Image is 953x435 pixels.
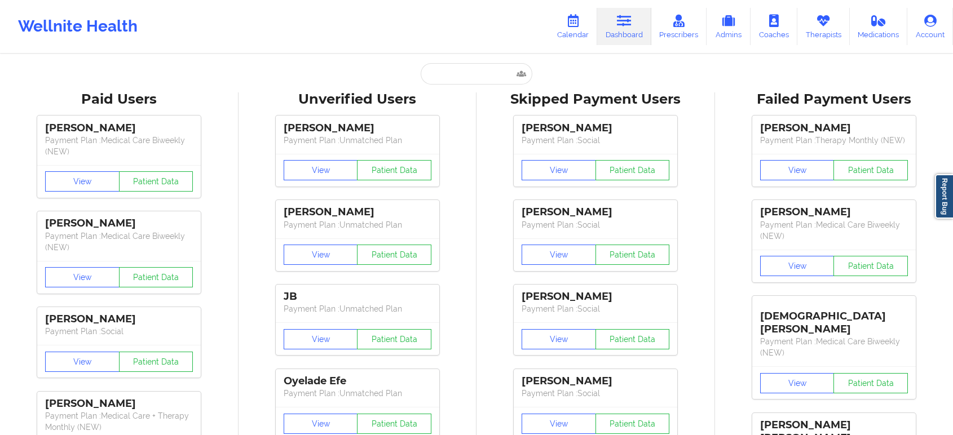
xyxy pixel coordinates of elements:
button: Patient Data [119,352,193,372]
div: [PERSON_NAME] [45,397,193,410]
button: View [45,171,120,192]
p: Payment Plan : Social [522,135,669,146]
div: JB [284,290,431,303]
div: [PERSON_NAME] [45,313,193,326]
button: Patient Data [357,414,431,434]
p: Payment Plan : Therapy Monthly (NEW) [760,135,908,146]
a: Account [907,8,953,45]
p: Payment Plan : Unmatched Plan [284,219,431,230]
div: [PERSON_NAME] [522,122,669,135]
div: Skipped Payment Users [484,91,707,108]
button: View [522,329,596,349]
div: Unverified Users [246,91,469,108]
button: Patient Data [119,267,193,287]
button: Patient Data [595,414,670,434]
button: View [760,256,835,276]
p: Payment Plan : Medical Care Biweekly (NEW) [45,230,193,253]
button: View [284,414,358,434]
button: View [522,245,596,265]
div: [DEMOGRAPHIC_DATA][PERSON_NAME] [760,301,908,336]
div: Failed Payment Users [723,91,946,108]
div: [PERSON_NAME] [760,122,908,135]
button: Patient Data [357,245,431,265]
button: View [522,414,596,434]
button: View [45,352,120,372]
p: Payment Plan : Medical Care + Therapy Monthly (NEW) [45,410,193,433]
button: View [284,160,358,180]
p: Payment Plan : Unmatched Plan [284,135,431,146]
p: Payment Plan : Unmatched Plan [284,303,431,314]
div: [PERSON_NAME] [522,206,669,219]
div: [PERSON_NAME] [522,375,669,388]
button: View [284,329,358,349]
a: Report Bug [935,174,953,219]
button: Patient Data [357,329,431,349]
button: View [760,160,835,180]
button: View [284,245,358,265]
a: Prescribers [651,8,707,45]
p: Payment Plan : Medical Care Biweekly (NEW) [760,219,908,242]
p: Payment Plan : Medical Care Biweekly (NEW) [760,336,908,358]
p: Payment Plan : Medical Care Biweekly (NEW) [45,135,193,157]
div: [PERSON_NAME] [45,122,193,135]
a: Admins [707,8,751,45]
button: Patient Data [357,160,431,180]
div: [PERSON_NAME] [45,217,193,230]
button: View [760,373,835,393]
p: Payment Plan : Social [522,303,669,314]
button: Patient Data [119,171,193,192]
button: Patient Data [595,245,670,265]
button: Patient Data [595,329,670,349]
button: Patient Data [833,373,908,393]
a: Calendar [549,8,597,45]
div: Paid Users [8,91,231,108]
button: View [45,267,120,287]
button: Patient Data [833,256,908,276]
button: Patient Data [833,160,908,180]
button: Patient Data [595,160,670,180]
a: Coaches [751,8,797,45]
div: [PERSON_NAME] [522,290,669,303]
div: [PERSON_NAME] [284,122,431,135]
p: Payment Plan : Social [522,388,669,399]
div: Oyelade Efe [284,375,431,388]
p: Payment Plan : Social [522,219,669,230]
p: Payment Plan : Social [45,326,193,337]
button: View [522,160,596,180]
div: [PERSON_NAME] [760,206,908,219]
p: Payment Plan : Unmatched Plan [284,388,431,399]
a: Medications [850,8,908,45]
a: Therapists [797,8,850,45]
a: Dashboard [597,8,651,45]
div: [PERSON_NAME] [284,206,431,219]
